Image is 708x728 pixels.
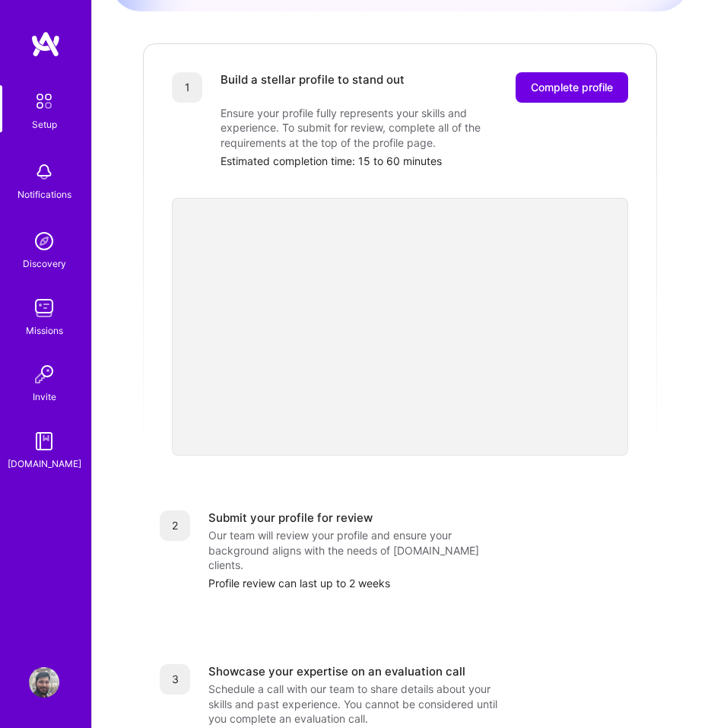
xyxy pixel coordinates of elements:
div: Schedule a call with our team to share details about your skills and past experience. You cannot ... [208,682,513,726]
div: Setup [32,117,57,132]
img: logo [30,30,61,58]
button: Complete profile [516,72,628,103]
div: Missions [26,323,63,339]
img: teamwork [29,293,59,323]
img: discovery [29,226,59,256]
a: User Avatar [25,667,63,698]
img: bell [29,157,59,187]
img: setup [28,85,60,117]
div: Invite [33,389,56,405]
div: Showcase your expertise on an evaluation call [208,664,465,679]
img: User Avatar [29,667,59,698]
span: Complete profile [531,80,613,95]
img: Invite [29,359,59,389]
div: Submit your profile for review [208,510,373,526]
div: Profile review can last up to 2 weeks [208,576,640,591]
div: 1 [172,72,202,103]
div: Our team will review your profile and ensure your background aligns with the needs of [DOMAIN_NAM... [208,528,513,573]
div: Build a stellar profile to stand out [221,72,405,103]
div: Notifications [17,187,71,202]
img: guide book [29,426,59,456]
div: [DOMAIN_NAME] [8,456,81,472]
div: 3 [160,664,190,695]
div: Discovery [23,256,66,272]
div: 2 [160,510,190,541]
div: Estimated completion time: 15 to 60 minutes [221,154,628,169]
iframe: video [172,198,628,456]
div: Ensure your profile fully represents your skills and experience. To submit for review, complete a... [221,106,525,151]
